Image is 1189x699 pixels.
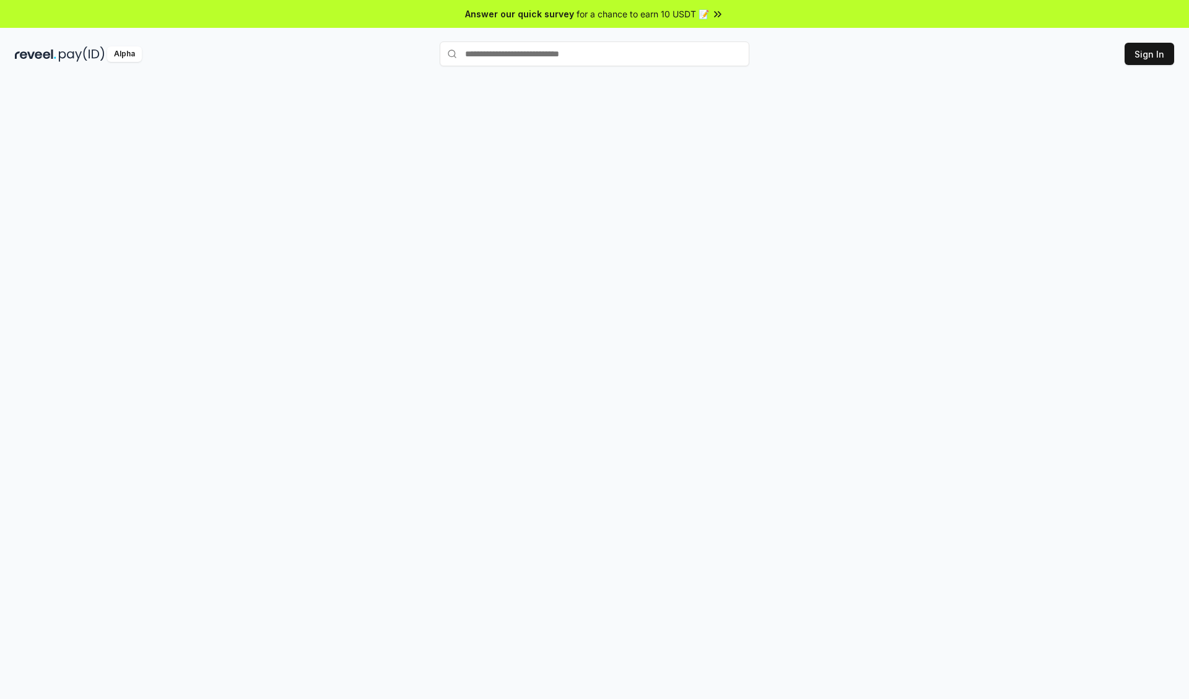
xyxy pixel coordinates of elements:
img: pay_id [59,46,105,62]
img: reveel_dark [15,46,56,62]
button: Sign In [1125,43,1174,65]
div: Alpha [107,46,142,62]
span: Answer our quick survey [465,7,574,20]
span: for a chance to earn 10 USDT 📝 [577,7,709,20]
